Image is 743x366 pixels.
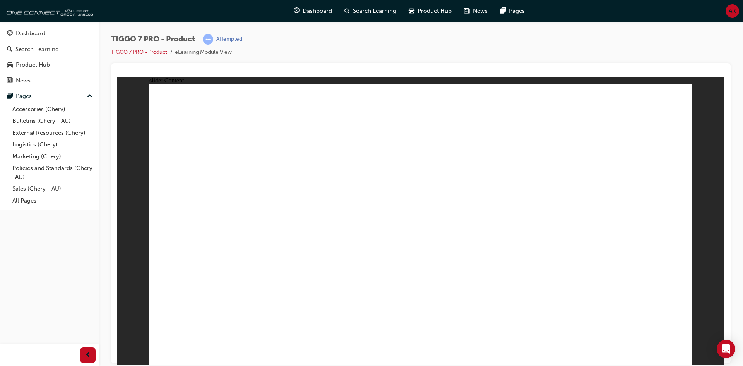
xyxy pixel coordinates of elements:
[3,25,96,89] button: DashboardSearch LearningProduct HubNews
[494,3,531,19] a: pages-iconPages
[9,195,96,207] a: All Pages
[729,7,736,15] span: AR
[353,7,396,15] span: Search Learning
[418,7,452,15] span: Product Hub
[402,3,458,19] a: car-iconProduct Hub
[16,76,31,85] div: News
[16,29,45,38] div: Dashboard
[16,60,50,69] div: Product Hub
[458,3,494,19] a: news-iconNews
[3,58,96,72] a: Product Hub
[726,4,739,18] button: AR
[500,6,506,16] span: pages-icon
[473,7,488,15] span: News
[16,92,32,101] div: Pages
[216,36,242,43] div: Attempted
[9,103,96,115] a: Accessories (Chery)
[7,93,13,100] span: pages-icon
[338,3,402,19] a: search-iconSearch Learning
[9,139,96,151] a: Logistics (Chery)
[7,46,12,53] span: search-icon
[4,3,93,19] img: oneconnect
[3,74,96,88] a: News
[294,6,300,16] span: guage-icon
[509,7,525,15] span: Pages
[9,115,96,127] a: Bulletins (Chery - AU)
[344,6,350,16] span: search-icon
[288,3,338,19] a: guage-iconDashboard
[9,127,96,139] a: External Resources (Chery)
[175,48,232,57] li: eLearning Module View
[111,35,195,44] span: TIGGO 7 PRO - Product
[203,34,213,45] span: learningRecordVerb_ATTEMPT-icon
[717,340,735,358] div: Open Intercom Messenger
[111,49,167,55] a: TIGGO 7 PRO - Product
[3,89,96,103] button: Pages
[85,351,91,360] span: prev-icon
[87,91,92,101] span: up-icon
[3,26,96,41] a: Dashboard
[3,42,96,57] a: Search Learning
[409,6,414,16] span: car-icon
[9,183,96,195] a: Sales (Chery - AU)
[7,77,13,84] span: news-icon
[198,35,200,44] span: |
[9,162,96,183] a: Policies and Standards (Chery -AU)
[7,30,13,37] span: guage-icon
[464,6,470,16] span: news-icon
[303,7,332,15] span: Dashboard
[7,62,13,69] span: car-icon
[15,45,59,54] div: Search Learning
[9,151,96,163] a: Marketing (Chery)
